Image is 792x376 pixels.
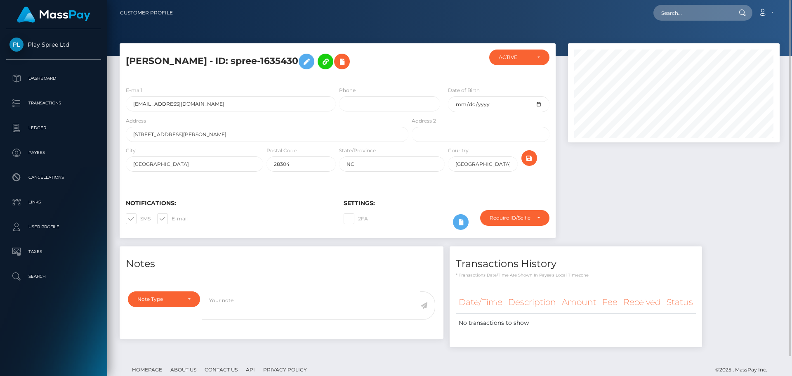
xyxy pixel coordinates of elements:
[9,221,98,233] p: User Profile
[6,68,101,89] a: Dashboard
[653,5,731,21] input: Search...
[6,217,101,237] a: User Profile
[201,363,241,376] a: Contact Us
[344,213,368,224] label: 2FA
[664,291,696,314] th: Status
[137,296,181,303] div: Note Type
[412,117,436,125] label: Address 2
[6,241,101,262] a: Taxes
[344,200,549,207] h6: Settings:
[129,363,165,376] a: Homepage
[6,266,101,287] a: Search
[243,363,258,376] a: API
[128,291,200,307] button: Note Type
[6,41,101,48] span: Play Spree Ltd
[157,213,188,224] label: E-mail
[126,117,146,125] label: Address
[489,50,549,65] button: ACTIVE
[6,192,101,213] a: Links
[126,257,437,271] h4: Notes
[260,363,310,376] a: Privacy Policy
[9,97,98,109] p: Transactions
[456,314,696,333] td: No transactions to show
[499,54,530,61] div: ACTIVE
[715,365,773,374] div: © 2025 , MassPay Inc.
[448,87,480,94] label: Date of Birth
[620,291,664,314] th: Received
[456,291,505,314] th: Date/Time
[9,72,98,85] p: Dashboard
[9,246,98,258] p: Taxes
[120,4,173,21] a: Customer Profile
[17,7,90,23] img: MassPay Logo
[9,38,24,52] img: Play Spree Ltd
[339,147,376,154] label: State/Province
[266,147,297,154] label: Postal Code
[480,210,549,226] button: Require ID/Selfie Verification
[456,257,696,271] h4: Transactions History
[456,272,696,278] p: * Transactions date/time are shown in payee's local timezone
[126,213,151,224] label: SMS
[126,87,142,94] label: E-mail
[167,363,200,376] a: About Us
[339,87,356,94] label: Phone
[599,291,620,314] th: Fee
[6,142,101,163] a: Payees
[9,270,98,283] p: Search
[126,50,404,73] h5: [PERSON_NAME] - ID: spree-1635430
[6,118,101,138] a: Ledger
[126,200,331,207] h6: Notifications:
[6,167,101,188] a: Cancellations
[9,122,98,134] p: Ledger
[559,291,599,314] th: Amount
[490,215,530,221] div: Require ID/Selfie Verification
[9,196,98,208] p: Links
[448,147,469,154] label: Country
[6,93,101,114] a: Transactions
[126,147,136,154] label: City
[505,291,559,314] th: Description
[9,147,98,159] p: Payees
[9,171,98,184] p: Cancellations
